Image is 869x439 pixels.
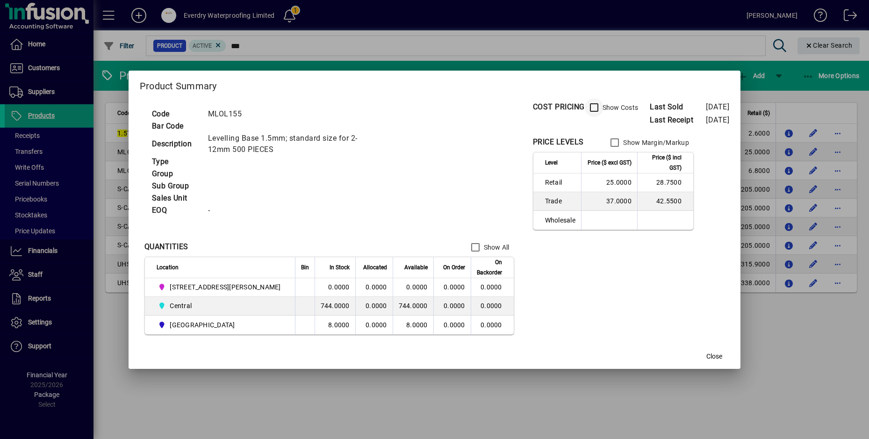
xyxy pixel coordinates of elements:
td: EOQ [147,204,203,216]
td: 0.0000 [471,297,514,316]
td: Levelling Base 1.5mm; standard size for 2-12mm 500 PIECES [203,132,373,156]
span: Retail [545,178,575,187]
td: 0.0000 [471,316,514,334]
span: 0.0000 [444,302,465,309]
span: Central [157,300,285,311]
span: Location [157,262,179,273]
h2: Product Summary [129,71,740,98]
td: Sales Unit [147,192,203,204]
span: [DATE] [706,102,729,111]
td: 25.0000 [581,173,637,192]
span: Level [545,158,558,168]
span: 0.0000 [444,283,465,291]
td: MLOL155 [203,108,373,120]
span: Close [706,352,722,361]
span: Wholesale [545,216,575,225]
td: Group [147,168,203,180]
span: Price ($ incl GST) [643,152,682,173]
td: Description [147,132,203,156]
span: Central [170,301,192,310]
div: PRICE LEVELS [533,137,584,148]
td: 744.0000 [393,297,433,316]
td: 0.0000 [355,278,393,297]
td: 8.0000 [393,316,433,334]
div: COST PRICING [533,101,585,113]
label: Show All [482,243,510,252]
td: 42.5500 [637,192,693,211]
td: 0.0000 [355,297,393,316]
span: 14 Tanya Street [157,281,285,293]
span: [DATE] [706,115,729,124]
label: Show Margin/Markup [621,138,689,147]
div: QUANTITIES [144,241,188,252]
span: Last Receipt [650,115,706,126]
td: Code [147,108,203,120]
td: 0.0000 [393,278,433,297]
span: Allocated [363,262,387,273]
td: 8.0000 [315,316,355,334]
button: Close [699,348,729,365]
td: 37.0000 [581,192,637,211]
span: Trade [545,196,575,206]
span: In Stock [330,262,350,273]
span: Price ($ excl GST) [588,158,632,168]
span: Last Sold [650,101,706,113]
span: 0.0000 [444,321,465,329]
span: Available [404,262,428,273]
span: [GEOGRAPHIC_DATA] [170,320,235,330]
td: 0.0000 [355,316,393,334]
td: 28.7500 [637,173,693,192]
td: - [203,204,373,216]
span: [STREET_ADDRESS][PERSON_NAME] [170,282,280,292]
span: On Order [443,262,465,273]
span: Bin [301,262,309,273]
label: Show Costs [601,103,639,112]
td: Type [147,156,203,168]
td: 0.0000 [471,278,514,297]
td: Sub Group [147,180,203,192]
td: 744.0000 [315,297,355,316]
span: On Backorder [477,257,502,278]
td: 0.0000 [315,278,355,297]
span: Queenstown [157,319,285,331]
td: Bar Code [147,120,203,132]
